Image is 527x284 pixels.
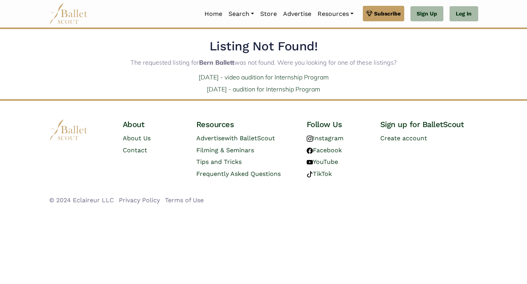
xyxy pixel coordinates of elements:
[307,136,313,142] img: instagram logo
[314,6,357,22] a: Resources
[196,170,281,177] a: Frequently Asked Questions
[199,73,329,81] a: [DATE] - video audition for Internship Program
[307,146,342,154] a: Facebook
[196,146,254,154] a: Filming & Seminars
[307,148,313,154] img: facebook logo
[207,85,320,93] a: [DATE] - audition for Internship Program
[123,146,147,154] a: Contact
[196,134,275,142] a: Advertisewith BalletScout
[119,196,160,204] a: Privacy Policy
[307,134,343,142] a: Instagram
[49,38,478,55] h2: Listing Not Found!
[450,6,478,22] a: Log In
[196,158,242,165] a: Tips and Tricks
[380,134,427,142] a: Create account
[257,6,280,22] a: Store
[307,119,368,129] h4: Follow Us
[199,59,234,66] strong: Bern Ballett
[225,134,275,142] span: with BalletScout
[123,134,151,142] a: About Us
[43,58,484,68] p: The requested listing for was not found. Were you looking for one of these listings?
[49,119,88,141] img: logo
[165,196,204,204] a: Terms of Use
[380,119,478,129] h4: Sign up for BalletScout
[201,6,225,22] a: Home
[123,119,184,129] h4: About
[366,9,373,18] img: gem.svg
[307,170,332,177] a: TikTok
[225,6,257,22] a: Search
[307,171,313,177] img: tiktok logo
[280,6,314,22] a: Advertise
[307,158,338,165] a: YouTube
[307,159,313,165] img: youtube logo
[196,119,294,129] h4: Resources
[374,9,401,18] span: Subscribe
[410,6,443,22] a: Sign Up
[49,195,114,205] li: © 2024 Eclaireur LLC
[363,6,404,21] a: Subscribe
